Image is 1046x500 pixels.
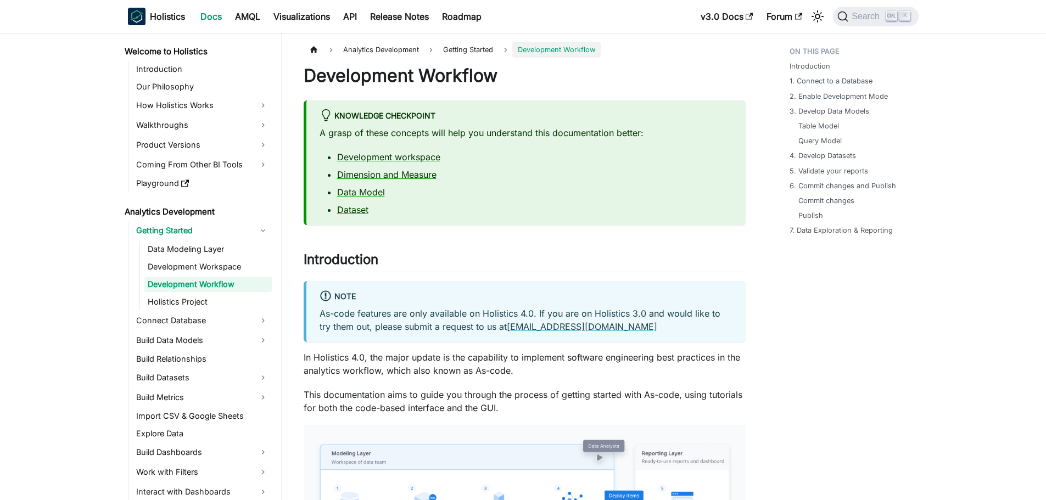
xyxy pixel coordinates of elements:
a: Work with Filters [133,463,272,481]
a: How Holistics Works [133,97,272,114]
a: Development workspace [337,151,440,162]
a: Dimension and Measure [337,169,437,180]
a: 3. Develop Data Models [790,106,869,116]
a: Analytics Development [121,204,272,220]
a: Development Workspace [144,259,272,274]
p: As-code features are only available on Holistics 4.0. If you are on Holistics 3.0 and would like ... [320,307,732,333]
a: Roadmap [435,8,488,25]
a: Build Metrics [133,389,272,406]
div: Knowledge Checkpoint [320,109,732,123]
p: In Holistics 4.0, the major update is the capability to implement software engineering best pract... [304,351,746,377]
a: Query Model [798,136,842,146]
span: Search [848,12,886,21]
a: Build Relationships [133,351,272,367]
h1: Development Workflow [304,65,746,87]
img: Holistics [128,8,146,25]
button: Search (Ctrl+K) [833,7,918,26]
a: Docs [194,8,228,25]
a: Forum [760,8,809,25]
a: Holistics Project [144,294,272,310]
span: Analytics Development [338,42,424,58]
nav: Breadcrumbs [304,42,746,58]
a: [EMAIL_ADDRESS][DOMAIN_NAME] [507,321,657,332]
a: Home page [304,42,325,58]
a: API [337,8,363,25]
p: This documentation aims to guide you through the process of getting started with As-code, using t... [304,388,746,414]
a: 1. Connect to a Database [790,76,872,86]
a: Coming From Other BI Tools [133,156,272,173]
a: Commit changes [798,195,854,206]
div: Note [320,290,732,304]
nav: Docs sidebar [117,33,282,500]
a: 2. Enable Development Mode [790,91,888,102]
a: Welcome to Holistics [121,44,272,59]
a: Build Dashboards [133,443,272,461]
a: Explore Data [133,426,272,441]
a: Publish [798,210,823,221]
h2: Introduction [304,251,746,272]
a: Data Model [337,187,385,198]
span: Getting Started [438,42,499,58]
button: Switch between dark and light mode (currently light mode) [809,8,826,25]
a: Dataset [337,204,368,215]
a: Table Model [798,121,839,131]
a: v3.0 Docs [694,8,760,25]
a: Visualizations [267,8,337,25]
a: Build Data Models [133,332,272,349]
p: A grasp of these concepts will help you understand this documentation better: [320,126,732,139]
a: Release Notes [363,8,435,25]
a: Walkthroughs [133,116,272,134]
a: Data Modeling Layer [144,241,272,257]
a: Playground [133,176,272,191]
a: Getting Started [133,222,272,239]
a: Connect Database [133,312,272,329]
a: Import CSV & Google Sheets [133,408,272,424]
a: AMQL [228,8,267,25]
a: 6. Commit changes and Publish [790,181,896,191]
a: Our Philosophy [133,79,272,94]
a: 7. Data Exploration & Reporting [790,225,893,235]
a: Product Versions [133,136,272,154]
a: 5. Validate your reports [790,166,868,176]
a: Development Workflow [144,277,272,292]
a: Introduction [133,61,272,77]
b: Holistics [150,10,185,23]
a: Introduction [790,61,830,71]
a: HolisticsHolistics [128,8,185,25]
a: Build Datasets [133,369,272,386]
kbd: K [899,11,910,21]
span: Development Workflow [512,42,601,58]
a: 4. Develop Datasets [790,150,856,161]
